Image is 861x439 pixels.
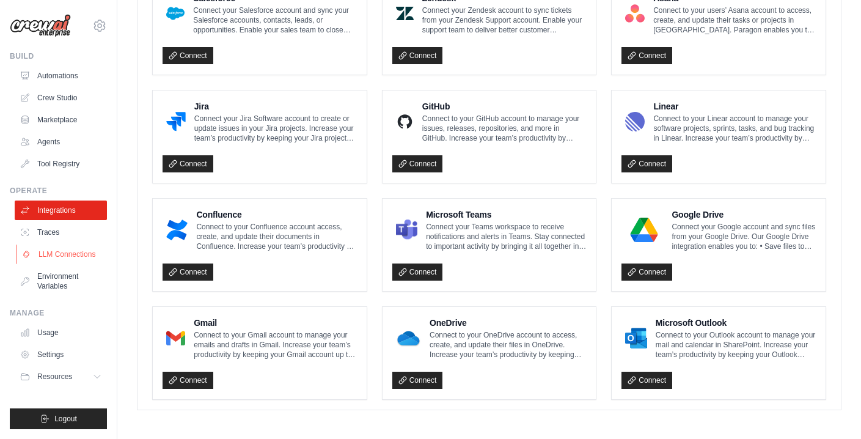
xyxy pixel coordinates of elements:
[15,323,107,342] a: Usage
[15,154,107,174] a: Tool Registry
[196,222,356,251] p: Connect to your Confluence account access, create, and update their documents in Confluence. Incr...
[15,201,107,220] a: Integrations
[194,317,357,329] h4: Gmail
[426,222,586,251] p: Connect your Teams workspace to receive notifications and alerts in Teams. Stay connected to impo...
[392,264,443,281] a: Connect
[15,110,107,130] a: Marketplace
[163,155,213,172] a: Connect
[426,208,586,221] h4: Microsoft Teams
[193,6,356,35] p: Connect your Salesforce account and sync your Salesforce accounts, contacts, leads, or opportunit...
[422,6,587,35] p: Connect your Zendesk account to sync tickets from your Zendesk Support account. Enable your suppo...
[15,88,107,108] a: Crew Studio
[621,264,672,281] a: Connect
[15,267,107,296] a: Environment Variables
[396,109,414,134] img: GitHub Logo
[10,408,107,429] button: Logout
[15,367,107,386] button: Resources
[15,66,107,86] a: Automations
[392,47,443,64] a: Connect
[625,218,663,242] img: Google Drive Logo
[10,186,107,196] div: Operate
[163,47,213,64] a: Connect
[37,372,72,382] span: Resources
[621,47,672,64] a: Connect
[656,317,816,329] h4: Microsoft Outlook
[15,345,107,364] a: Settings
[653,6,816,35] p: Connect to your users’ Asana account to access, create, and update their tasks or projects in [GE...
[672,208,816,221] h4: Google Drive
[166,109,186,134] img: Jira Logo
[422,114,587,143] p: Connect to your GitHub account to manage your issues, releases, repositories, and more in GitHub....
[166,1,185,26] img: Salesforce Logo
[422,100,587,113] h4: GitHub
[16,245,108,264] a: LLM Connections
[625,109,645,134] img: Linear Logo
[194,330,357,360] p: Connect to your Gmail account to manage your emails and drafts in Gmail. Increase your team’s pro...
[396,1,414,26] img: Zendesk Logo
[392,372,443,389] a: Connect
[430,330,586,360] p: Connect to your OneDrive account to access, create, and update their files in OneDrive. Increase ...
[15,132,107,152] a: Agents
[653,114,816,143] p: Connect to your Linear account to manage your software projects, sprints, tasks, and bug tracking...
[396,326,421,350] img: OneDrive Logo
[163,372,213,389] a: Connect
[625,1,645,26] img: Asana Logo
[10,14,71,37] img: Logo
[54,414,77,424] span: Logout
[653,100,816,113] h4: Linear
[430,317,586,329] h4: OneDrive
[15,223,107,242] a: Traces
[621,155,672,172] a: Connect
[166,326,185,350] img: Gmail Logo
[10,51,107,61] div: Build
[194,100,357,113] h4: Jira
[625,326,647,350] img: Microsoft Outlook Logo
[396,218,418,242] img: Microsoft Teams Logo
[10,308,107,318] div: Manage
[392,155,443,172] a: Connect
[621,372,672,389] a: Connect
[163,264,213,281] a: Connect
[656,330,816,360] p: Connect to your Outlook account to manage your mail and calendar in SharePoint. Increase your tea...
[166,218,188,242] img: Confluence Logo
[672,222,816,251] p: Connect your Google account and sync files from your Google Drive. Our Google Drive integration e...
[196,208,356,221] h4: Confluence
[194,114,357,143] p: Connect your Jira Software account to create or update issues in your Jira projects. Increase you...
